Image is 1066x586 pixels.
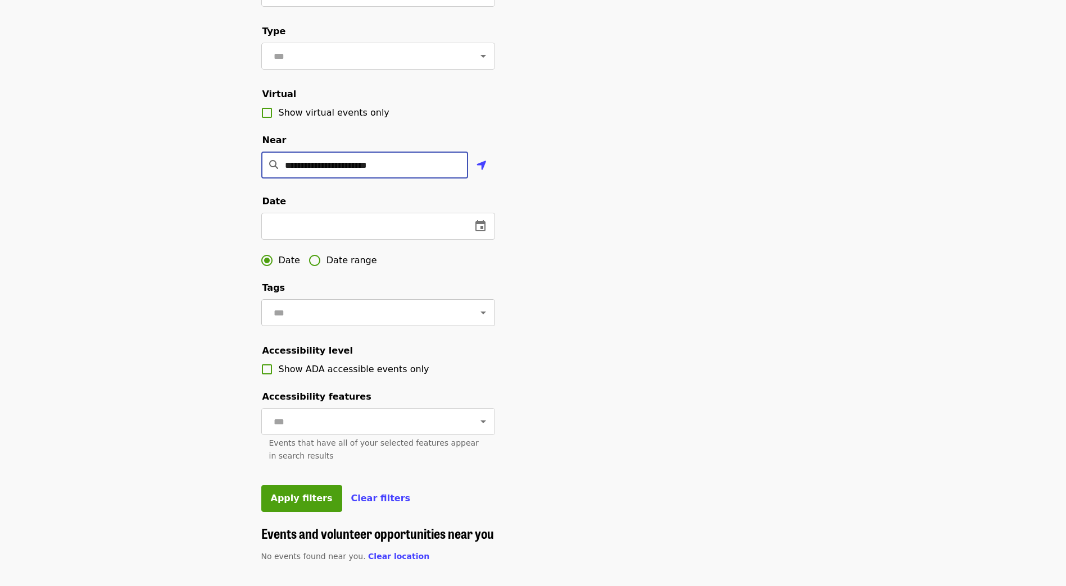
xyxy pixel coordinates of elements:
span: Date range [326,254,377,267]
span: Near [262,135,287,145]
span: Apply filters [271,493,333,503]
button: Clear filters [351,492,411,505]
span: Virtual [262,89,297,99]
span: Tags [262,282,285,293]
button: Clear location [368,551,429,562]
span: No events found near you. [261,552,366,561]
button: Open [475,414,491,429]
button: Use my location [468,153,495,180]
span: Show virtual events only [279,107,389,118]
span: Accessibility features [262,391,371,402]
span: Events and volunteer opportunities near you [261,523,494,543]
i: location-arrow icon [477,159,487,172]
span: Show ADA accessible events only [279,364,429,374]
span: Accessibility level [262,345,353,356]
input: Location [285,152,468,178]
button: Open [475,305,491,321]
span: Date [262,196,287,207]
span: Events that have all of your selected features appear in search results [269,438,479,460]
button: Apply filters [261,485,342,512]
span: Date [279,254,300,267]
span: Type [262,26,286,36]
span: Clear location [368,552,429,561]
span: Clear filters [351,493,411,503]
i: search icon [269,159,278,170]
button: change date [467,213,494,240]
button: Open [475,48,491,64]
